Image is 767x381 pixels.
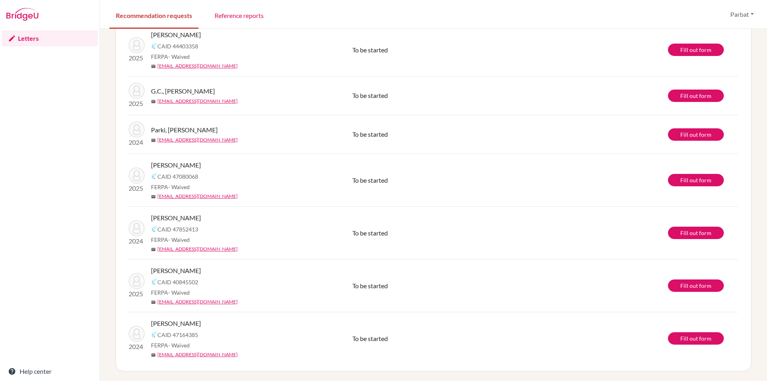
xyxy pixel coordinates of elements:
span: mail [151,247,156,252]
span: To be started [352,229,388,237]
span: mail [151,300,156,305]
img: Common App logo [151,279,157,285]
span: mail [151,138,156,143]
span: To be started [352,282,388,289]
span: CAID 47164385 [157,331,198,339]
span: To be started [352,46,388,54]
img: Parki, Sangita [129,122,145,138]
button: Parbat [727,7,757,22]
a: [EMAIL_ADDRESS][DOMAIN_NAME] [157,62,238,70]
span: To be started [352,130,388,138]
a: Fill out form [668,44,724,56]
span: FERPA [151,183,190,191]
img: Acharya, Aaramva [129,220,145,236]
span: CAID 44403358 [157,42,198,50]
span: To be started [352,92,388,99]
span: mail [151,99,156,104]
span: G.C., [PERSON_NAME] [151,86,215,96]
a: Help center [2,363,98,379]
p: 2024 [129,342,145,351]
a: [EMAIL_ADDRESS][DOMAIN_NAME] [157,193,238,200]
a: Letters [2,30,98,46]
span: - Waived [168,53,190,60]
span: FERPA [151,235,190,244]
img: G.C., Pratik [129,83,145,99]
span: - Waived [168,342,190,349]
span: - Waived [168,236,190,243]
img: Common App logo [151,43,157,49]
span: - Waived [168,184,190,190]
a: [EMAIL_ADDRESS][DOMAIN_NAME] [157,98,238,105]
span: Parki, [PERSON_NAME] [151,125,218,135]
img: Common App logo [151,173,157,180]
a: Fill out form [668,227,724,239]
img: Satyal, Shabdi [129,273,145,289]
span: CAID 47080068 [157,172,198,181]
span: [PERSON_NAME] [151,160,201,170]
span: [PERSON_NAME] [151,213,201,223]
img: Ojha, Samrat [129,37,145,53]
img: Nagarkoti, Aakriti [129,168,145,184]
a: [EMAIL_ADDRESS][DOMAIN_NAME] [157,136,238,144]
a: [EMAIL_ADDRESS][DOMAIN_NAME] [157,298,238,305]
span: mail [151,353,156,357]
a: Fill out form [668,174,724,186]
a: [EMAIL_ADDRESS][DOMAIN_NAME] [157,245,238,253]
p: 2025 [129,289,145,299]
p: 2025 [129,99,145,108]
a: Fill out form [668,128,724,141]
a: Fill out form [668,279,724,292]
span: FERPA [151,52,190,61]
p: 2024 [129,138,145,147]
a: Reference reports [208,1,270,29]
p: 2024 [129,236,145,246]
p: 2025 [129,53,145,63]
span: - Waived [168,289,190,296]
span: [PERSON_NAME] [151,30,201,40]
span: FERPA [151,288,190,297]
span: [PERSON_NAME] [151,319,201,328]
span: To be started [352,335,388,342]
img: Bridge-U [6,8,38,21]
img: Common App logo [151,226,157,232]
a: Fill out form [668,332,724,345]
a: Recommendation requests [109,1,199,29]
img: Sharma, Chetna [129,326,145,342]
p: 2025 [129,184,145,193]
span: CAID 47852413 [157,225,198,233]
span: CAID 40845502 [157,278,198,286]
span: [PERSON_NAME] [151,266,201,275]
span: FERPA [151,341,190,349]
a: Fill out form [668,90,724,102]
span: mail [151,64,156,69]
a: [EMAIL_ADDRESS][DOMAIN_NAME] [157,351,238,358]
img: Common App logo [151,331,157,338]
span: mail [151,194,156,199]
span: To be started [352,176,388,184]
